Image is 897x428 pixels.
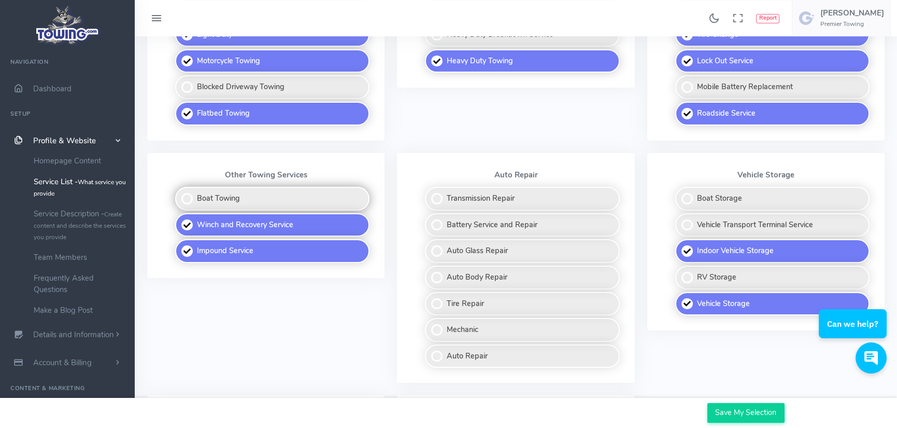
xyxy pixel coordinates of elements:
a: Frequently Asked Questions [26,268,135,300]
img: user-image [799,10,815,26]
small: Create content and describe the services you provide [34,210,126,241]
span: Profile & Website [33,135,96,146]
label: Battery Service and Repair [425,213,619,237]
a: Service Description -Create content and describe the services you provide [26,203,135,247]
label: Auto Glass Repair [425,239,619,263]
label: Blocked Driveway Towing [175,75,369,99]
label: Mobile Battery Replacement [675,75,870,99]
label: Vehicle Storage [675,292,870,316]
img: logo [33,3,103,47]
p: Vehicle Storage [660,171,872,179]
a: Team Members [26,247,135,268]
button: Report [756,14,779,23]
label: Roadside Service [675,102,870,126]
h5: [PERSON_NAME] [820,9,884,17]
small: What service you provide [34,178,126,198]
label: Boat Towing [175,187,369,211]
label: Vehicle Transport Terminal Service [675,213,870,237]
span: Account & Billing [33,357,92,368]
label: Auto Repair [425,344,619,368]
input: Save My Selection [707,403,785,423]
label: Tire Repair [425,292,619,316]
iframe: Conversations [811,281,897,384]
label: Flatbed Towing [175,102,369,126]
label: Boat Storage [675,187,870,211]
h6: Premier Towing [820,21,884,27]
label: Transmission Repair [425,187,619,211]
label: Winch and Recovery Service [175,213,369,237]
a: Homepage Content [26,150,135,171]
label: Motorcycle Towing [175,49,369,73]
p: Other Towing Services [160,171,372,179]
label: Indoor Vehicle Storage [675,239,870,263]
label: Impound Service [175,239,369,263]
a: Make a Blog Post [26,300,135,321]
p: Auto Repair [409,171,622,179]
a: Service List -What service you provide [26,171,135,203]
label: Mechanic [425,318,619,342]
span: Dashboard [33,84,72,94]
label: Auto Body Repair [425,266,619,289]
span: Details and Information [33,330,114,340]
label: RV Storage [675,266,870,289]
label: Heavy Duty Towing [425,49,619,73]
label: Lock Out Service [675,49,870,73]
